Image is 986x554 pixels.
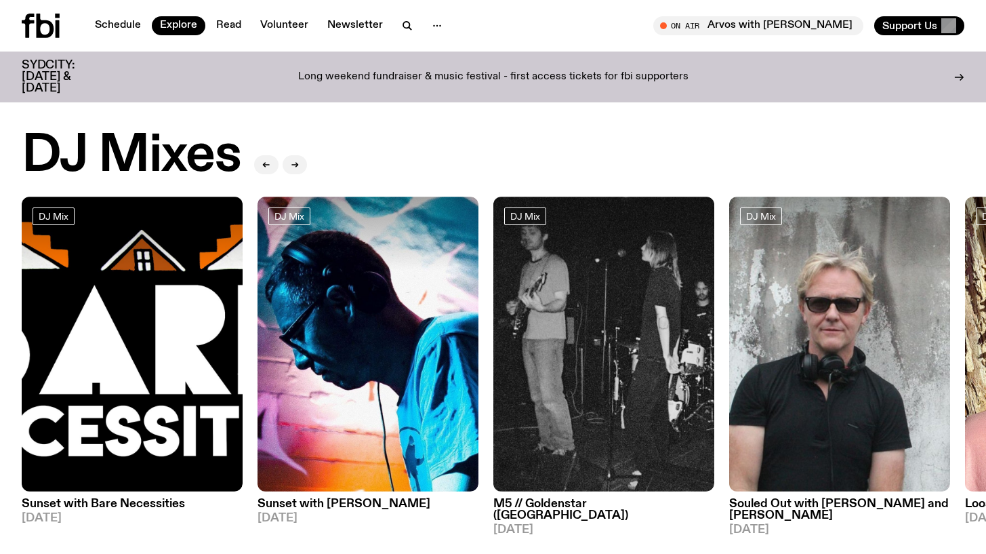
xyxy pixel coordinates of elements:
[319,16,391,35] a: Newsletter
[258,513,478,524] span: [DATE]
[22,60,108,94] h3: SYDCITY: [DATE] & [DATE]
[252,16,316,35] a: Volunteer
[493,492,714,536] a: M5 // Goldenstar ([GEOGRAPHIC_DATA])[DATE]
[874,16,964,35] button: Support Us
[493,524,714,536] span: [DATE]
[882,20,937,32] span: Support Us
[39,211,68,221] span: DJ Mix
[729,492,950,536] a: Souled Out with [PERSON_NAME] and [PERSON_NAME][DATE]
[493,498,714,521] h3: M5 // Goldenstar ([GEOGRAPHIC_DATA])
[87,16,149,35] a: Schedule
[33,207,75,225] a: DJ Mix
[740,207,782,225] a: DJ Mix
[274,211,304,221] span: DJ Mix
[22,492,243,524] a: Sunset with Bare Necessities[DATE]
[208,16,249,35] a: Read
[510,211,540,221] span: DJ Mix
[746,211,776,221] span: DJ Mix
[653,16,863,35] button: On AirArvos with [PERSON_NAME]
[152,16,205,35] a: Explore
[22,197,243,492] img: Bare Necessities
[22,130,241,182] h2: DJ Mixes
[504,207,546,225] a: DJ Mix
[22,513,243,524] span: [DATE]
[268,207,310,225] a: DJ Mix
[729,197,950,492] img: Stephen looks directly at the camera, wearing a black tee, black sunglasses and headphones around...
[258,498,478,510] h3: Sunset with [PERSON_NAME]
[22,498,243,510] h3: Sunset with Bare Necessities
[729,498,950,521] h3: Souled Out with [PERSON_NAME] and [PERSON_NAME]
[258,197,478,492] img: Simon Caldwell stands side on, looking downwards. He has headphones on. Behind him is a brightly ...
[729,524,950,536] span: [DATE]
[298,71,689,83] p: Long weekend fundraiser & music festival - first access tickets for fbi supporters
[258,492,478,524] a: Sunset with [PERSON_NAME][DATE]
